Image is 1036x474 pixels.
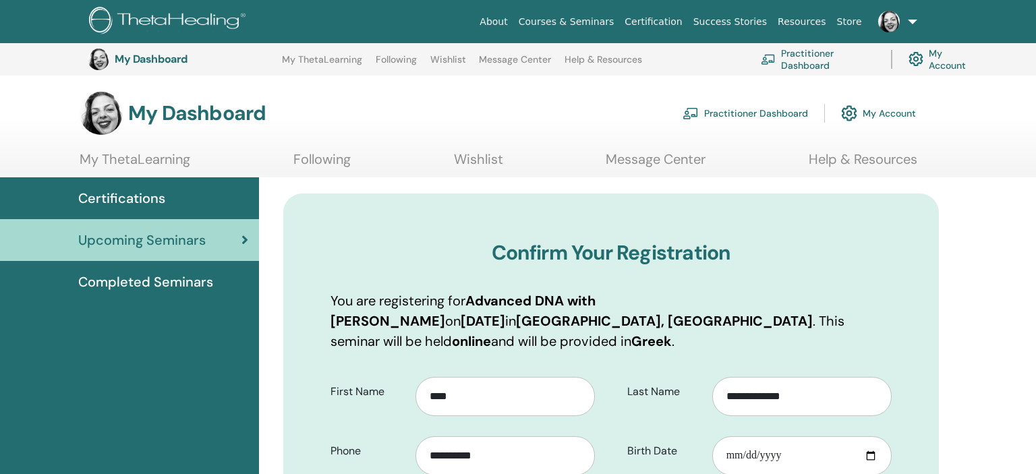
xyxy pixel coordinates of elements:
img: default.jpg [80,92,123,135]
img: cog.svg [841,102,857,125]
h3: My Dashboard [115,53,250,65]
a: Help & Resources [565,54,642,76]
label: Birth Date [617,438,712,464]
img: chalkboard-teacher.svg [761,54,776,65]
a: Store [832,9,867,34]
span: Upcoming Seminars [78,230,206,250]
a: My ThetaLearning [282,54,362,76]
a: Following [293,151,351,177]
img: cog.svg [909,49,923,69]
h3: My Dashboard [128,101,266,125]
label: Last Name [617,379,712,405]
p: You are registering for on in . This seminar will be held and will be provided in . [330,291,892,351]
img: default.jpg [878,11,900,32]
a: Wishlist [430,54,466,76]
span: Certifications [78,188,165,208]
a: Practitioner Dashboard [761,45,875,74]
a: Wishlist [454,151,503,177]
a: Resources [772,9,832,34]
h3: Confirm Your Registration [330,241,892,265]
a: Courses & Seminars [513,9,620,34]
a: My Account [909,45,977,74]
a: About [474,9,513,34]
a: My Account [841,98,916,128]
img: chalkboard-teacher.svg [683,107,699,119]
b: [DATE] [461,312,505,330]
span: Completed Seminars [78,272,213,292]
b: online [452,332,491,350]
a: Success Stories [688,9,772,34]
img: default.jpg [88,49,109,70]
a: Following [376,54,417,76]
label: Phone [320,438,415,464]
b: Advanced DNA with [PERSON_NAME] [330,292,596,330]
a: Practitioner Dashboard [683,98,808,128]
a: Help & Resources [809,151,917,177]
img: logo.png [89,7,250,37]
label: First Name [320,379,415,405]
b: [GEOGRAPHIC_DATA], [GEOGRAPHIC_DATA] [516,312,813,330]
a: Message Center [606,151,706,177]
b: Greek [631,332,672,350]
a: Certification [619,9,687,34]
a: Message Center [479,54,551,76]
a: My ThetaLearning [80,151,190,177]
